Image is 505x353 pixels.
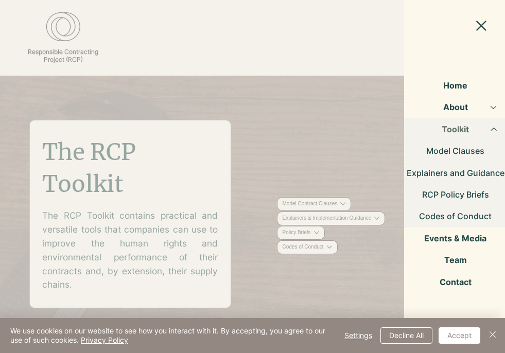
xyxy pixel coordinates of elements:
button: Accept [439,327,480,344]
a: Toolkit [430,118,481,140]
a: About [430,96,481,118]
span: Settings [344,328,372,343]
button: Close [486,326,499,345]
img: Close [486,328,499,341]
a: Privacy Policy [81,336,128,344]
svg: Close Site Navigation [476,21,486,31]
button: Decline All [380,327,432,344]
span: We use cookies on our website to see how you interact with it. By accepting, you agree to our use... [10,326,332,345]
